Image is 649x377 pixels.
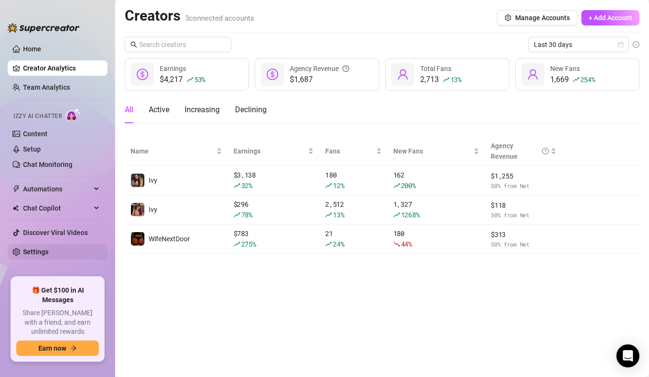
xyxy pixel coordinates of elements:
[139,39,218,50] input: Search creators
[420,65,451,72] span: Total Fans
[325,241,332,247] span: rise
[12,205,19,212] img: Chat Copilot
[23,248,48,256] a: Settings
[393,199,479,220] div: 1,327
[131,174,144,187] img: Ivy
[401,181,416,190] span: 200 %
[149,235,190,243] span: WifeNextDoor
[497,10,578,25] button: Manage Accounts
[325,212,332,218] span: rise
[393,228,479,249] div: 180
[23,130,47,138] a: Content
[130,41,137,48] span: search
[149,104,169,116] div: Active
[491,240,556,249] span: 50 % from Net
[23,181,91,197] span: Automations
[393,170,479,191] div: 162
[185,14,254,23] span: 3 connected accounts
[491,229,556,240] span: $ 313
[131,232,144,246] img: WifeNextDoor
[187,76,193,83] span: rise
[234,228,314,249] div: $ 783
[160,65,186,72] span: Earnings
[23,60,100,76] a: Creator Analytics
[393,241,400,247] span: fall
[581,10,639,25] button: + Add Account
[23,229,88,236] a: Discover Viral Videos
[70,345,77,352] span: arrow-right
[616,344,639,367] div: Open Intercom Messenger
[550,65,580,72] span: New Fans
[515,14,570,22] span: Manage Accounts
[13,112,62,121] span: Izzy AI Chatter
[234,199,314,220] div: $ 296
[234,170,314,191] div: $ 3,138
[66,108,81,122] img: AI Chatter
[16,341,99,356] button: Earn nowarrow-right
[580,75,595,84] span: 254 %
[333,210,344,219] span: 13 %
[388,137,485,166] th: New Fans
[401,210,420,219] span: 1268 %
[194,75,205,84] span: 53 %
[319,137,388,166] th: Fans
[185,104,220,116] div: Increasing
[325,228,382,249] div: 21
[618,42,624,47] span: calendar
[325,199,382,220] div: 2,512
[234,212,240,218] span: rise
[23,161,72,168] a: Chat Monitoring
[397,69,409,80] span: user
[16,308,99,337] span: Share [PERSON_NAME] with a friend, and earn unlimited rewards
[131,203,144,216] img: Ivy
[149,177,157,184] span: Ivy
[505,14,511,21] span: setting
[234,182,240,189] span: rise
[633,41,639,48] span: info-circle
[534,37,623,52] span: Last 30 days
[401,239,412,248] span: 44 %
[137,69,148,80] span: dollar-circle
[23,200,91,216] span: Chat Copilot
[241,210,252,219] span: 78 %
[130,146,214,156] span: Name
[333,181,344,190] span: 12 %
[228,137,319,166] th: Earnings
[125,7,254,25] h2: Creators
[420,74,461,85] div: 2,713
[149,206,157,213] span: Ivy
[589,14,632,22] span: + Add Account
[235,104,267,116] div: Declining
[333,239,344,248] span: 24 %
[125,104,133,116] div: All
[125,137,228,166] th: Name
[342,63,349,74] span: question-circle
[491,141,549,162] div: Agency Revenue
[491,200,556,211] span: $ 118
[443,76,449,83] span: rise
[234,146,306,156] span: Earnings
[241,239,256,248] span: 275 %
[38,344,66,352] span: Earn now
[325,182,332,189] span: rise
[393,212,400,218] span: rise
[23,145,41,153] a: Setup
[325,170,382,191] div: 180
[16,286,99,305] span: 🎁 Get $100 in AI Messages
[450,75,461,84] span: 13 %
[491,171,556,181] span: $ 1,255
[23,83,70,91] a: Team Analytics
[160,74,205,85] div: $4,217
[491,181,556,190] span: 50 % from Net
[234,241,240,247] span: rise
[550,74,595,85] div: 1,669
[393,146,472,156] span: New Fans
[23,45,41,53] a: Home
[290,74,349,85] span: $1,687
[542,141,549,162] span: question-circle
[393,182,400,189] span: rise
[8,23,80,33] img: logo-BBDzfeDw.svg
[267,69,278,80] span: dollar-circle
[527,69,539,80] span: user
[12,185,20,193] span: thunderbolt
